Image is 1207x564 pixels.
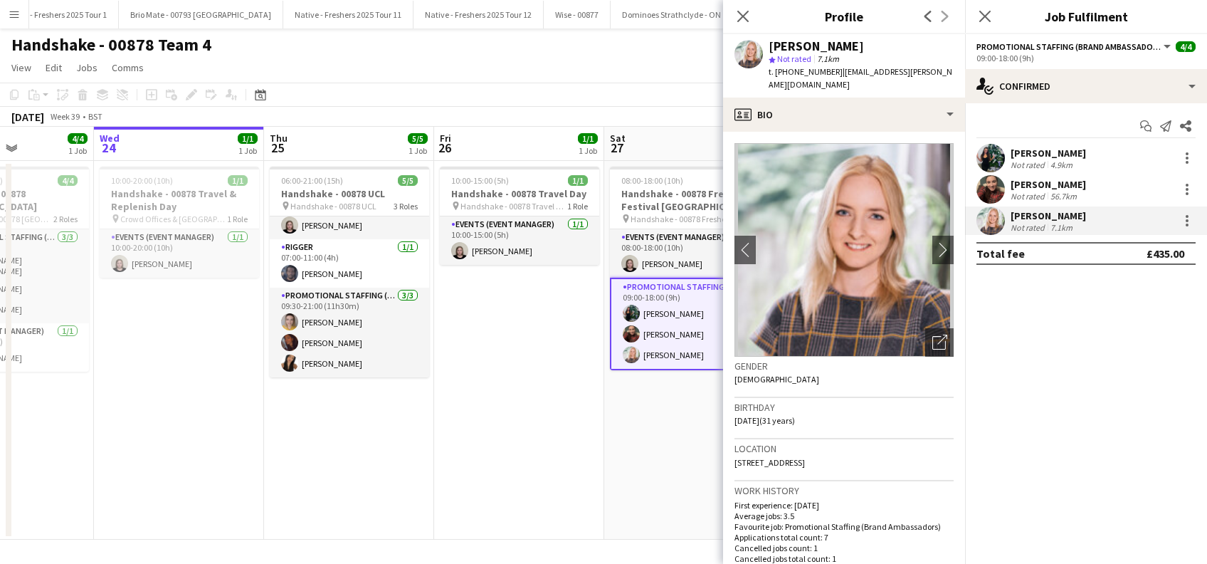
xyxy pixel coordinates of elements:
[1011,222,1048,233] div: Not rated
[227,214,248,224] span: 1 Role
[567,201,588,211] span: 1 Role
[440,167,599,265] app-job-card: 10:00-15:00 (5h)1/1Handshake - 00878 Travel Day Handshake - 00878 Travel Day1 RoleEvents (Event M...
[46,61,62,74] span: Edit
[734,457,805,468] span: [STREET_ADDRESS]
[413,1,544,28] button: Native - Freshers 2025 Tour 12
[11,110,44,124] div: [DATE]
[769,40,864,53] div: [PERSON_NAME]
[451,175,509,186] span: 10:00-15:00 (5h)
[47,111,83,122] span: Week 39
[976,246,1025,261] div: Total fee
[11,34,211,56] h1: Handshake - 00878 Team 4
[1011,191,1048,202] div: Not rated
[1011,160,1048,170] div: Not rated
[777,53,811,64] span: Not rated
[88,111,102,122] div: BST
[723,7,965,26] h3: Profile
[734,511,954,521] p: Average jobs: 3.5
[398,175,418,186] span: 5/5
[438,140,451,156] span: 26
[734,543,954,553] p: Cancelled jobs count: 1
[1176,41,1196,52] span: 4/4
[283,1,413,28] button: Native - Freshers 2025 Tour 11
[270,239,429,288] app-card-role: Rigger1/107:00-11:00 (4h)[PERSON_NAME]
[70,58,103,77] a: Jobs
[408,133,428,144] span: 5/5
[394,201,418,211] span: 3 Roles
[112,61,144,74] span: Comms
[111,175,173,186] span: 10:00-20:00 (10h)
[610,229,769,278] app-card-role: Events (Event Manager)1/108:00-18:00 (10h)[PERSON_NAME]
[610,167,769,370] app-job-card: 08:00-18:00 (10h)4/4Handshake - 00878 Freshers Festival [GEOGRAPHIC_DATA] Handshake - 00878 Fresh...
[734,374,819,385] span: [DEMOGRAPHIC_DATA]
[965,69,1207,103] div: Confirmed
[1011,178,1086,191] div: [PERSON_NAME]
[734,521,954,532] p: Favourite job: Promotional Staffing (Brand Ambassadors)
[734,401,954,414] h3: Birthday
[925,328,954,357] div: Open photos pop-in
[610,132,626,145] span: Sat
[68,145,87,156] div: 1 Job
[58,175,78,186] span: 4/4
[568,175,588,186] span: 1/1
[238,133,258,144] span: 1/1
[290,201,376,211] span: Handshake - 00878 UCL
[268,140,288,156] span: 25
[814,53,842,64] span: 7.1km
[610,278,769,370] app-card-role: Promotional Staffing (Brand Ambassadors)3/309:00-18:00 (9h)[PERSON_NAME][PERSON_NAME][PERSON_NAME]
[734,360,954,372] h3: Gender
[440,132,451,145] span: Fri
[734,484,954,497] h3: Work history
[238,145,257,156] div: 1 Job
[723,98,965,132] div: Bio
[40,58,68,77] a: Edit
[409,145,427,156] div: 1 Job
[734,553,954,564] p: Cancelled jobs total count: 1
[460,201,567,211] span: Handshake - 00878 Travel Day
[11,61,31,74] span: View
[621,175,683,186] span: 08:00-18:00 (10h)
[106,58,149,77] a: Comms
[608,140,626,156] span: 27
[440,216,599,265] app-card-role: Events (Event Manager)1/110:00-15:00 (5h)[PERSON_NAME]
[769,66,952,90] span: | [EMAIL_ADDRESS][PERSON_NAME][DOMAIN_NAME]
[734,415,795,426] span: [DATE] (31 years)
[270,167,429,377] app-job-card: 06:00-21:00 (15h)5/5Handshake - 00878 UCL Handshake - 00878 UCL3 RolesEvents (Event Manager)1/106...
[53,214,78,224] span: 2 Roles
[120,214,227,224] span: Crowd Offices & [GEOGRAPHIC_DATA]
[1048,222,1075,233] div: 7.1km
[270,187,429,200] h3: Handshake - 00878 UCL
[734,442,954,455] h3: Location
[579,145,597,156] div: 1 Job
[734,500,954,511] p: First experience: [DATE]
[97,140,120,156] span: 24
[544,1,611,28] button: Wise - 00877
[976,41,1161,52] span: Promotional Staffing (Brand Ambassadors)
[734,532,954,543] p: Applications total count: 7
[976,41,1173,52] button: Promotional Staffing (Brand Ambassadors)
[769,66,843,77] span: t. [PHONE_NUMBER]
[270,288,429,377] app-card-role: Promotional Staffing (Brand Ambassadors)3/309:30-21:00 (11h30m)[PERSON_NAME][PERSON_NAME][PERSON_...
[100,132,120,145] span: Wed
[1147,246,1184,261] div: £435.00
[1011,209,1086,222] div: [PERSON_NAME]
[1048,160,1075,170] div: 4.9km
[611,1,756,28] button: Dominoes Strathclyde - ON 16249
[1048,191,1080,202] div: 56.7km
[281,175,343,186] span: 06:00-21:00 (15h)
[610,187,769,213] h3: Handshake - 00878 Freshers Festival [GEOGRAPHIC_DATA]
[734,143,954,357] img: Crew avatar or photo
[270,132,288,145] span: Thu
[68,133,88,144] span: 4/4
[631,214,734,224] span: Handshake - 00878 Freshers Festival [GEOGRAPHIC_DATA]
[100,187,259,213] h3: Handshake - 00878 Travel & Replenish Day
[100,167,259,278] app-job-card: 10:00-20:00 (10h)1/1Handshake - 00878 Travel & Replenish Day Crowd Offices & [GEOGRAPHIC_DATA]1 R...
[578,133,598,144] span: 1/1
[100,229,259,278] app-card-role: Events (Event Manager)1/110:00-20:00 (10h)[PERSON_NAME]
[1011,147,1086,160] div: [PERSON_NAME]
[965,7,1207,26] h3: Job Fulfilment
